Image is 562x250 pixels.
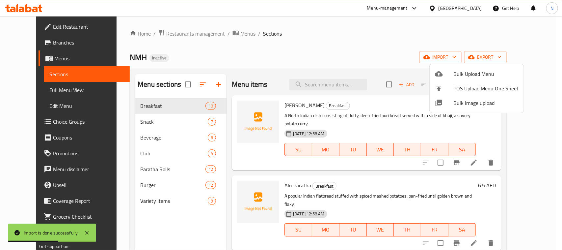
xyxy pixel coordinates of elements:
[430,81,524,96] li: POS Upload Menu One Sheet
[453,99,519,107] span: Bulk Image upload
[453,70,519,78] span: Bulk Upload Menu
[430,67,524,81] li: Upload bulk menu
[453,84,519,92] span: POS Upload Menu One Sheet
[24,229,78,236] div: Import is done successfully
